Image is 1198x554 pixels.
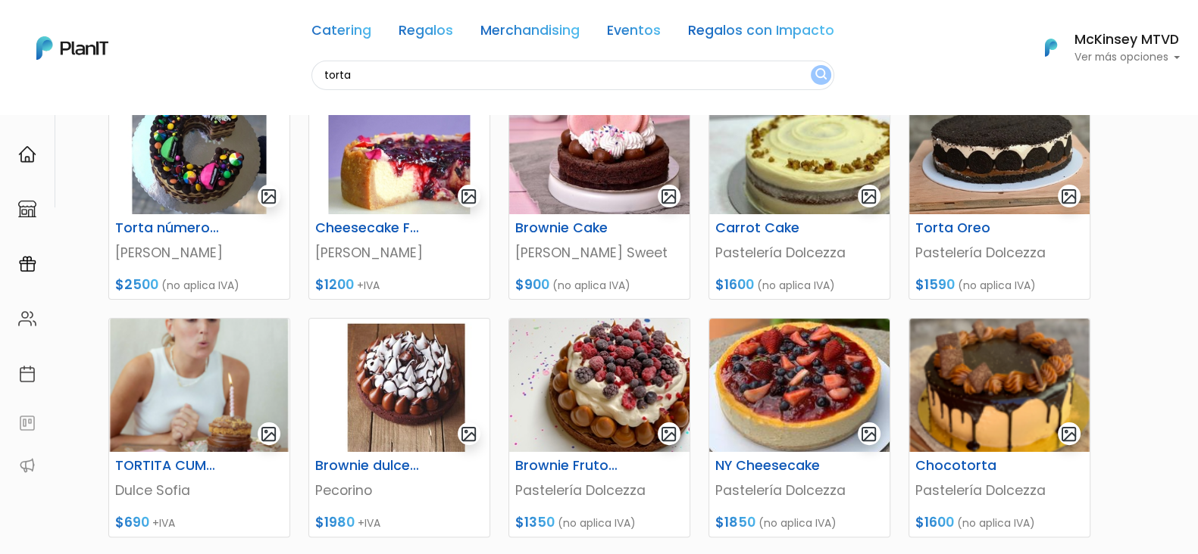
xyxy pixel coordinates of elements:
img: gallery-light [660,425,677,443]
p: Ver más opciones [1074,52,1180,63]
img: partners-52edf745621dab592f3b2c58e3bca9d71375a7ef29c3b500c9f145b62cc070d4.svg [18,456,36,475]
img: thumb_WhatsApp_Image_2023-11-27_at_15.39.18__1_.jpg [309,81,490,214]
h6: NY Cheesecake [706,458,830,474]
p: Pastelería Dolcezza [715,243,884,263]
span: (no aplica IVA) [161,278,239,293]
span: (no aplica IVA) [558,515,636,531]
img: gallery-light [260,188,277,205]
a: Regalos con Impacto [688,24,834,42]
span: (no aplica IVA) [958,278,1036,293]
img: gallery-light [460,425,477,443]
p: [PERSON_NAME] [115,243,283,263]
input: Buscá regalos, desayunos, y más [311,61,834,90]
a: gallery-light NY Cheesecake Pastelería Dolcezza $1850 (no aplica IVA) [708,318,890,537]
span: $2500 [115,275,158,294]
a: gallery-light Torta Oreo Pastelería Dolcezza $1590 (no aplica IVA) [909,80,1090,300]
img: gallery-light [1060,188,1078,205]
span: $1600 [715,275,754,294]
img: calendar-87d922413cdce8b2cf7b7f5f62616a5cf9e4887200fb71536465627b3292af00.svg [18,365,36,383]
span: (no aplica IVA) [552,278,630,293]
img: PlanIt Logo [36,36,108,60]
a: gallery-light Torta número o letra [PERSON_NAME] $2500 (no aplica IVA) [108,80,290,300]
img: people-662611757002400ad9ed0e3c099ab2801c6687ba6c219adb57efc949bc21e19d.svg [18,310,36,328]
img: PlanIt Logo [1034,31,1068,64]
img: campaigns-02234683943229c281be62815700db0a1741e53638e28bf9629b52c665b00959.svg [18,255,36,273]
img: search_button-432b6d5273f82d61273b3651a40e1bd1b912527efae98b1b7a1b2c0702e16a8d.svg [815,68,827,82]
img: thumb_IMG_9733.JPG [509,319,690,452]
p: Pastelería Dolcezza [515,481,683,500]
a: gallery-light Carrot Cake Pastelería Dolcezza $1600 (no aplica IVA) [708,80,890,300]
img: thumb_Captura_de_pantalla_2025-05-16_170648.png [909,319,1090,452]
span: (no aplica IVA) [957,515,1035,531]
span: $1600 [915,513,954,531]
img: thumb_2000___2000-Photoroom_-_2024-09-23T150604.275.jpg [309,319,490,452]
img: gallery-light [860,425,877,443]
span: +IVA [358,515,380,531]
h6: Torta número o letra [106,220,230,236]
span: $1980 [315,513,355,531]
h6: Cheesecake Frutos Rojos [306,220,430,236]
a: gallery-light Cheesecake Frutos Rojos [PERSON_NAME] $1200 +IVA [308,80,490,300]
img: gallery-light [260,425,277,443]
img: thumb_Imagen_de_WhatsApp_2023-03-22_a_las_16.14.21...jpg [109,81,289,214]
img: gallery-light [660,188,677,205]
a: Regalos [399,24,453,42]
span: (no aplica IVA) [759,515,837,531]
h6: McKinsey MTVD [1074,33,1180,47]
div: ¿Necesitás ayuda? [78,14,218,44]
a: gallery-light Brownie Frutos rojos Pastelería Dolcezza $1350 (no aplica IVA) [508,318,690,537]
h6: Carrot Cake [706,220,830,236]
img: thumb_Captura_de_pantalla_2025-05-21_161406.png [109,319,289,452]
img: home-e721727adea9d79c4d83392d1f703f7f8bce08238fde08b1acbfd93340b81755.svg [18,145,36,163]
h6: TORTITA CUMPLE [106,458,230,474]
span: $900 [515,275,549,294]
img: thumb_b7d22885-413a-490a-8160-4057abd73d97.JPG [709,319,890,452]
span: (no aplica IVA) [757,278,835,293]
span: $1850 [715,513,755,531]
a: gallery-light Brownie dulce de leche Pecorino $1980 +IVA [308,318,490,537]
img: feedback-78b5a0c8f98aac82b08bfc38622c3050aee476f2c9584af64705fc4e61158814.svg [18,414,36,432]
h6: Brownie Frutos rojos [506,458,630,474]
h6: Chocotorta [906,458,1031,474]
p: Pastelería Dolcezza [915,481,1084,500]
p: Pastelería Dolcezza [915,243,1084,263]
img: gallery-light [1060,425,1078,443]
span: +IVA [152,515,175,531]
p: [PERSON_NAME] [315,243,483,263]
h6: Brownie Cake [506,220,630,236]
a: Catering [311,24,371,42]
p: Pastelería Dolcezza [715,481,884,500]
p: Dulce Sofia [115,481,283,500]
span: $1350 [515,513,555,531]
a: gallery-light Chocotorta Pastelería Dolcezza $1600 (no aplica IVA) [909,318,1090,537]
img: gallery-light [460,188,477,205]
a: gallery-light TORTITA CUMPLE Dulce Sofia $690 +IVA [108,318,290,537]
h6: Torta Oreo [906,220,1031,236]
span: $1200 [315,275,354,294]
img: thumb_IMG_1005.jpg [909,81,1090,214]
img: thumb_WhatsApp_Image_2024-08-25_at_19.18.30.jpeg [709,81,890,214]
span: $1590 [915,275,955,294]
span: +IVA [357,278,380,293]
p: Pecorino [315,481,483,500]
span: $690 [115,513,149,531]
a: Eventos [607,24,661,42]
img: gallery-light [860,188,877,205]
p: [PERSON_NAME] Sweet [515,243,683,263]
button: PlanIt Logo McKinsey MTVD Ver más opciones [1025,28,1180,67]
h6: Brownie dulce de leche [306,458,430,474]
img: marketplace-4ceaa7011d94191e9ded77b95e3339b90024bf715f7c57f8cf31f2d8c509eaba.svg [18,200,36,218]
a: Merchandising [480,24,580,42]
a: gallery-light Brownie Cake [PERSON_NAME] Sweet $900 (no aplica IVA) [508,80,690,300]
img: thumb_IMG-20220421-WA0015.jpg [509,81,690,214]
